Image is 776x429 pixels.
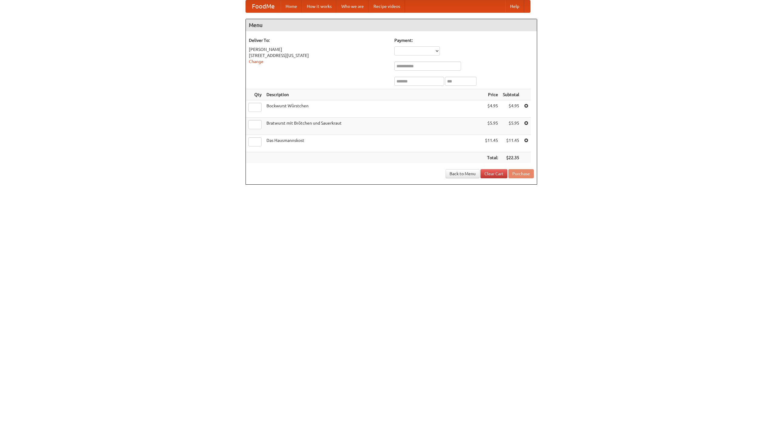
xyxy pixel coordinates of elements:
[483,118,500,135] td: $5.95
[505,0,524,12] a: Help
[446,169,480,178] a: Back to Menu
[246,19,537,31] h4: Menu
[480,169,507,178] a: Clear Cart
[483,152,500,163] th: Total:
[264,118,483,135] td: Bratwurst mit Brötchen und Sauerkraut
[500,89,522,100] th: Subtotal
[369,0,405,12] a: Recipe videos
[394,37,534,43] h5: Payment:
[249,59,263,64] a: Change
[500,152,522,163] th: $22.35
[500,118,522,135] td: $5.95
[264,89,483,100] th: Description
[246,0,281,12] a: FoodMe
[281,0,302,12] a: Home
[302,0,336,12] a: How it works
[500,100,522,118] td: $4.95
[483,100,500,118] td: $4.95
[500,135,522,152] td: $11.45
[508,169,534,178] button: Purchase
[246,89,264,100] th: Qty
[483,89,500,100] th: Price
[264,135,483,152] td: Das Hausmannskost
[249,37,388,43] h5: Deliver To:
[264,100,483,118] td: Bockwurst Würstchen
[483,135,500,152] td: $11.45
[336,0,369,12] a: Who we are
[249,52,388,59] div: [STREET_ADDRESS][US_STATE]
[249,46,388,52] div: [PERSON_NAME]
